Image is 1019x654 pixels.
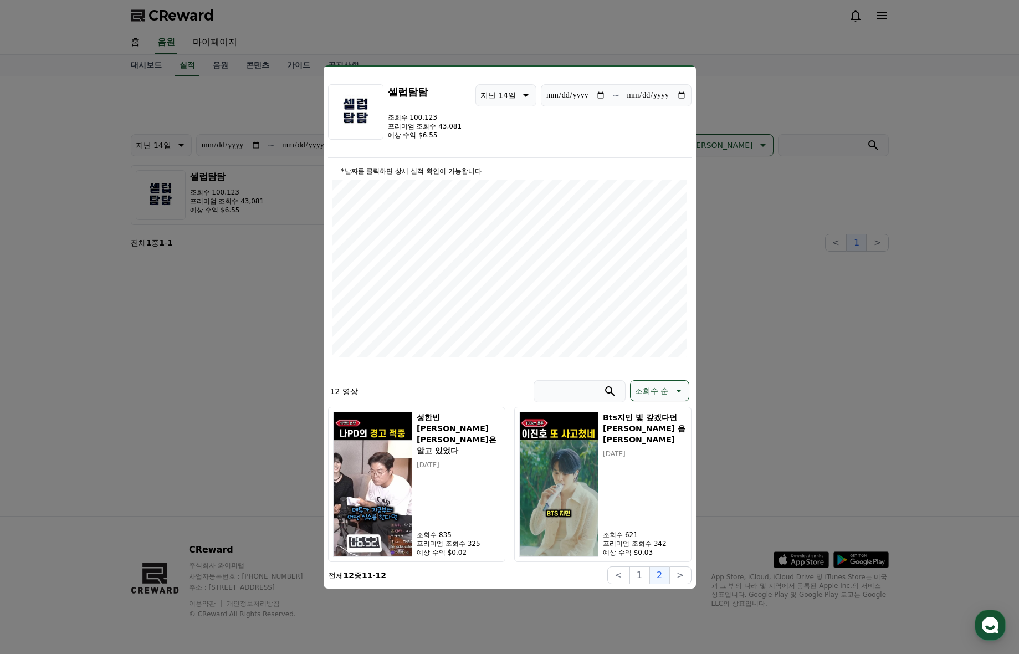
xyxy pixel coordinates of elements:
button: 지난 14일 [475,84,536,106]
p: 조회수 100,123 [388,113,462,122]
p: ~ [612,89,619,102]
p: 프리미엄 조회수 43,081 [388,122,462,131]
div: modal [324,65,696,589]
span: 홈 [35,368,42,377]
button: > [669,566,691,584]
a: 홈 [3,351,73,379]
span: 대화 [101,369,115,377]
img: 성한빈 사태 나영석은 알고 있었다 [333,412,413,557]
a: 대화 [73,351,143,379]
p: 지난 14일 [480,88,516,103]
button: 조회수 순 [630,380,689,401]
strong: 12 [376,571,386,580]
p: *날짜를 클릭하면 상세 실적 확인이 가능합니다 [332,167,687,176]
p: 예상 수익 $0.02 [417,548,500,557]
p: 프리미엄 조회수 342 [603,539,686,548]
a: 설정 [143,351,213,379]
img: 셀럽탐탐 [328,84,383,140]
h5: Bts지민 빛 갚겠다던 [PERSON_NAME] 음[PERSON_NAME] [603,412,686,445]
p: [DATE] [417,461,500,469]
button: < [607,566,629,584]
p: 예상 수익 $0.03 [603,548,686,557]
p: 예상 수익 $6.55 [388,131,462,140]
p: 12 영상 [330,386,358,397]
p: 조회수 835 [417,530,500,539]
p: 조회수 순 [635,383,668,398]
strong: 12 [344,571,354,580]
button: 1 [629,566,649,584]
img: Bts지민 빛 갚겠다던 이진호 음주운전 [519,412,599,557]
p: 전체 중 - [328,570,387,581]
button: Bts지민 빛 갚겠다던 이진호 음주운전 Bts지민 빛 갚겠다던 [PERSON_NAME] 음[PERSON_NAME] [DATE] 조회수 621 프리미엄 조회수 342 예상 수익... [514,407,692,562]
p: [DATE] [603,449,686,458]
button: 2 [649,566,669,584]
p: 프리미엄 조회수 325 [417,539,500,548]
h5: 성한빈 [PERSON_NAME] [PERSON_NAME]은 알고 있었다 [417,412,500,456]
p: 조회수 621 [603,530,686,539]
strong: 11 [362,571,372,580]
h3: 셀럽탐탐 [388,84,462,100]
span: 설정 [171,368,185,377]
button: 성한빈 사태 나영석은 알고 있었다 성한빈 [PERSON_NAME] [PERSON_NAME]은 알고 있었다 [DATE] 조회수 835 프리미엄 조회수 325 예상 수익 $0.02 [328,407,505,562]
